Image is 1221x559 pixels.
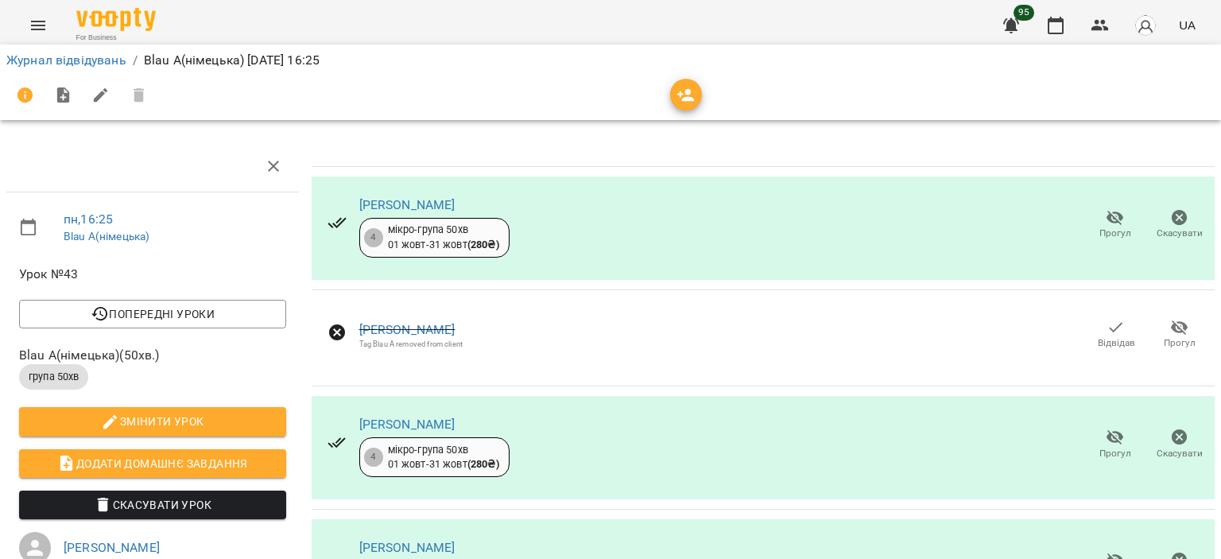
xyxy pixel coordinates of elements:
[359,197,455,212] a: [PERSON_NAME]
[1164,336,1196,350] span: Прогул
[133,51,138,70] li: /
[364,448,383,467] div: 4
[32,454,273,473] span: Додати домашнє завдання
[1014,5,1034,21] span: 95
[19,265,286,284] span: Урок №43
[1147,203,1211,247] button: Скасувати
[1179,17,1196,33] span: UA
[1083,203,1147,247] button: Прогул
[1134,14,1157,37] img: avatar_s.png
[32,412,273,431] span: Змінити урок
[19,491,286,519] button: Скасувати Урок
[64,540,160,555] a: [PERSON_NAME]
[76,8,156,31] img: Voopty Logo
[359,417,455,432] a: [PERSON_NAME]
[1157,447,1203,460] span: Скасувати
[32,305,273,324] span: Попередні уроки
[6,52,126,68] a: Журнал відвідувань
[19,346,286,365] span: Blau A(німецька) ( 50 хв. )
[19,449,286,478] button: Додати домашнє завдання
[364,228,383,247] div: 4
[1173,10,1202,40] button: UA
[1147,422,1211,467] button: Скасувати
[6,51,1215,70] nav: breadcrumb
[1098,336,1135,350] span: Відвідав
[1083,422,1147,467] button: Прогул
[467,239,499,250] b: ( 280 ₴ )
[144,51,320,70] p: Blau A(німецька) [DATE] 16:25
[32,495,273,514] span: Скасувати Урок
[64,212,113,227] a: пн , 16:25
[388,223,499,252] div: мікро-група 50хв 01 жовт - 31 жовт
[359,540,455,555] a: [PERSON_NAME]
[1157,227,1203,240] span: Скасувати
[388,443,499,472] div: мікро-група 50хв 01 жовт - 31 жовт
[64,230,149,243] a: Blau A(німецька)
[359,322,455,337] a: [PERSON_NAME]
[76,33,156,43] span: For Business
[1099,227,1131,240] span: Прогул
[467,458,499,470] b: ( 280 ₴ )
[1084,312,1148,357] button: Відвідав
[19,300,286,328] button: Попередні уроки
[19,370,88,384] span: група 50хв
[19,407,286,436] button: Змінити урок
[1148,312,1211,357] button: Прогул
[359,339,463,349] div: Tag Blau A removed from client
[1099,447,1131,460] span: Прогул
[19,6,57,45] button: Menu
